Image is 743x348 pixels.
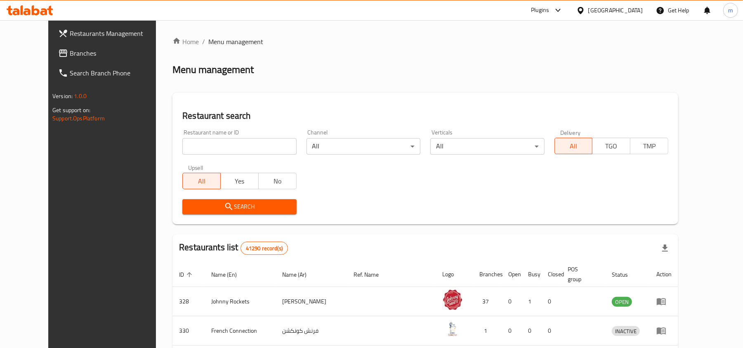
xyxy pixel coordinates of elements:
td: فرنش كونكشن [276,316,347,346]
span: 41290 record(s) [241,245,288,252]
td: 1 [521,287,541,316]
span: OPEN [612,297,632,307]
div: [GEOGRAPHIC_DATA] [588,6,643,15]
input: Search for restaurant name or ID.. [182,138,296,155]
td: French Connection [205,316,276,346]
span: TGO [596,140,627,152]
th: Open [502,262,521,287]
td: Johnny Rockets [205,287,276,316]
span: Branches [70,48,166,58]
div: Export file [655,238,675,258]
span: Name (En) [211,270,248,280]
h2: Restaurants list [179,241,288,255]
span: POS group [568,264,595,284]
td: 37 [473,287,502,316]
h2: Restaurant search [182,110,668,122]
span: 1.0.0 [74,91,87,101]
td: 330 [172,316,205,346]
a: Branches [52,43,172,63]
span: Get support on: [52,105,90,115]
a: Support.OpsPlatform [52,113,105,124]
div: All [307,138,420,155]
label: Delivery [560,129,581,135]
td: 0 [502,287,521,316]
th: Action [650,262,678,287]
button: All [554,138,593,154]
a: Search Branch Phone [52,63,172,83]
a: Restaurants Management [52,24,172,43]
img: French Connection [442,319,463,339]
li: / [202,37,205,47]
nav: breadcrumb [172,37,678,47]
div: Menu [656,296,672,306]
td: 1 [473,316,502,346]
td: 328 [172,287,205,316]
span: ID [179,270,195,280]
button: No [258,173,297,189]
span: m [728,6,733,15]
span: Status [612,270,639,280]
td: [PERSON_NAME] [276,287,347,316]
span: Yes [224,175,255,187]
td: 0 [541,287,561,316]
a: Home [172,37,199,47]
span: Ref. Name [354,270,390,280]
span: No [262,175,293,187]
button: Yes [220,173,259,189]
td: 0 [541,316,561,346]
th: Branches [473,262,502,287]
h2: Menu management [172,63,254,76]
label: Upsell [188,165,203,170]
img: Johnny Rockets [442,289,463,310]
span: INACTIVE [612,327,640,336]
span: All [186,175,217,187]
div: INACTIVE [612,326,640,336]
span: Menu management [208,37,263,47]
td: 0 [502,316,521,346]
th: Closed [541,262,561,287]
button: All [182,173,221,189]
div: Plugins [531,5,549,15]
div: Menu [656,326,672,336]
td: 0 [521,316,541,346]
span: Search Branch Phone [70,68,166,78]
button: TMP [630,138,668,154]
span: Name (Ar) [282,270,317,280]
button: TGO [592,138,630,154]
div: Total records count [241,242,288,255]
span: All [558,140,590,152]
th: Busy [521,262,541,287]
span: Version: [52,91,73,101]
th: Logo [436,262,473,287]
span: Search [189,202,290,212]
span: TMP [634,140,665,152]
div: All [430,138,544,155]
span: Restaurants Management [70,28,166,38]
button: Search [182,199,296,214]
